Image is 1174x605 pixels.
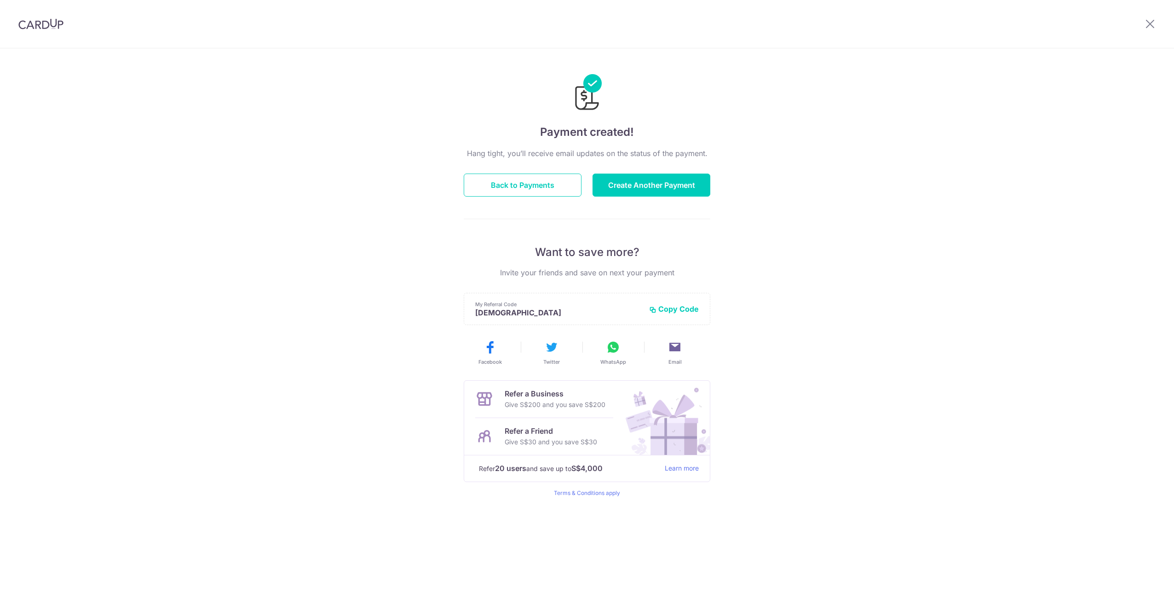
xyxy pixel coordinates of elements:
span: Email [668,358,682,366]
p: Want to save more? [464,245,710,260]
strong: 20 users [495,463,526,474]
span: Facebook [478,358,502,366]
img: Payments [572,74,602,113]
button: Email [648,340,702,366]
button: Back to Payments [464,174,581,197]
strong: S$4,000 [571,463,603,474]
img: Refer [617,381,710,455]
span: Twitter [543,358,560,366]
button: WhatsApp [586,340,640,366]
p: My Referral Code [475,301,642,308]
button: Copy Code [649,304,699,314]
p: [DEMOGRAPHIC_DATA] [475,308,642,317]
p: Refer a Business [505,388,605,399]
button: Facebook [463,340,517,366]
a: Learn more [665,463,699,474]
p: Hang tight, you’ll receive email updates on the status of the payment. [464,148,710,159]
p: Give S$30 and you save S$30 [505,436,597,448]
p: Invite your friends and save on next your payment [464,267,710,278]
p: Refer a Friend [505,425,597,436]
p: Give S$200 and you save S$200 [505,399,605,410]
span: WhatsApp [600,358,626,366]
button: Create Another Payment [593,174,710,197]
h4: Payment created! [464,124,710,140]
img: CardUp [18,18,63,29]
p: Refer and save up to [479,463,657,474]
a: Terms & Conditions apply [554,489,620,496]
button: Twitter [524,340,579,366]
